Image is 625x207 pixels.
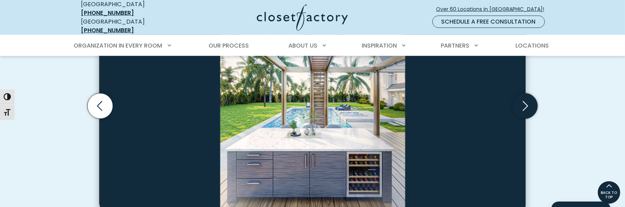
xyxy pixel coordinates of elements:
span: Partners [441,41,469,50]
a: BACK TO TOP [597,181,621,204]
a: [PHONE_NUMBER] [81,9,134,17]
a: [PHONE_NUMBER] [81,26,134,34]
a: Schedule a Free Consultation [432,16,545,28]
span: Locations [515,41,549,50]
nav: Primary Menu [69,36,556,56]
span: Over 60 Locations in [GEOGRAPHIC_DATA]! [436,5,550,13]
img: Closet Factory Logo [257,4,348,31]
span: BACK TO TOP [598,191,620,199]
button: Previous slide [85,90,116,122]
span: Organization in Every Room [74,41,163,50]
button: Next slide [509,90,540,122]
span: Our Process [209,41,249,50]
span: Inspiration [362,41,397,50]
div: [GEOGRAPHIC_DATA] [81,17,186,35]
a: Over 60 Locations in [GEOGRAPHIC_DATA]! [436,3,551,16]
span: About Us [288,41,317,50]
